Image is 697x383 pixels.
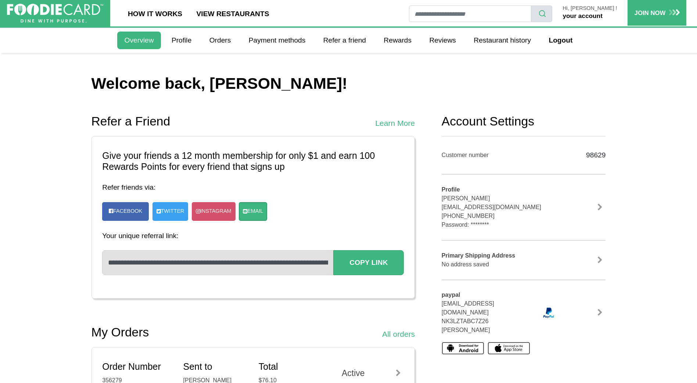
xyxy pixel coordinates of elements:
b: Profile [442,186,460,193]
a: Reviews [422,32,463,49]
input: restaurant search [409,6,531,22]
div: Active [334,367,404,380]
a: Refer a friend [316,32,373,49]
div: [PERSON_NAME] [EMAIL_ADDRESS][DOMAIN_NAME] [PHONE_NUMBER] Password: ******** [442,185,559,229]
h5: Sent to [183,361,248,372]
h4: Refer friends via: [102,183,404,191]
div: [EMAIL_ADDRESS][DOMAIN_NAME] NK3LZTABC7Z26 [PERSON_NAME] [436,291,532,335]
a: All orders [382,328,415,340]
span: Instagram [200,207,231,215]
a: Restaurant history [467,32,538,49]
img: paypal.png [538,306,559,319]
a: Learn More [375,117,415,129]
button: search [531,6,552,22]
b: paypal [442,292,460,298]
a: Instagram [192,202,235,221]
a: Rewards [377,32,418,49]
span: Twitter [161,207,184,215]
a: Logout [542,32,579,49]
h2: Account Settings [442,114,606,129]
button: Copy Link [333,250,404,275]
span: Facebook [113,208,142,214]
h5: Total [259,361,323,372]
p: Hi, [PERSON_NAME] ! [563,6,617,11]
h2: Refer a Friend [91,114,170,129]
h2: My Orders [91,325,149,340]
a: Profile [165,32,199,49]
h3: Give your friends a 12 month membership for only $1 and earn 100 Rewards Points for every friend ... [102,150,404,172]
h1: Welcome back, [PERSON_NAME]! [91,74,606,93]
a: Payment methods [242,32,313,49]
div: 98629 [570,147,606,163]
h4: Your unique referral link: [102,231,404,240]
span: Email [247,207,263,215]
h5: Order Number [102,361,172,372]
a: your account [563,12,602,19]
img: FoodieCard; Eat, Drink, Save, Donate [7,4,103,23]
a: Email [239,202,267,221]
div: Customer number [442,151,559,160]
a: Orders [202,32,238,49]
a: Overview [117,32,161,49]
b: Primary Shipping Address [442,252,515,259]
a: Twitter [152,202,188,221]
span: No address saved [442,261,489,267]
a: Facebook [105,204,145,219]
